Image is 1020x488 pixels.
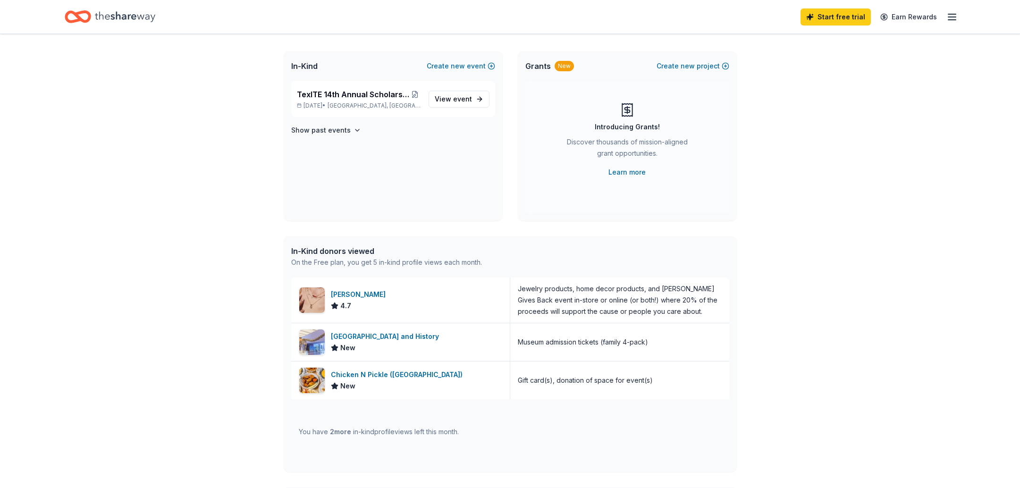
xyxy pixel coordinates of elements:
span: event [453,95,472,103]
a: Home [65,6,155,28]
span: New [340,380,355,392]
a: View event [429,91,489,108]
span: 4.7 [340,300,351,311]
span: new [681,60,695,72]
img: Image for Fort Worth Museum of Science and History [299,329,325,355]
span: Grants [525,60,551,72]
div: In-Kind donors viewed [291,245,482,257]
span: [GEOGRAPHIC_DATA], [GEOGRAPHIC_DATA] [328,102,421,109]
span: New [340,342,355,353]
button: Show past events [291,125,361,136]
p: [DATE] • [297,102,421,109]
span: View [435,93,472,105]
div: [GEOGRAPHIC_DATA] and History [331,331,443,342]
div: Discover thousands of mission-aligned grant opportunities. [563,136,691,163]
div: New [555,61,574,71]
img: Image for Chicken N Pickle (Grand Prairie) [299,368,325,393]
span: In-Kind [291,60,318,72]
a: Earn Rewards [875,8,943,25]
a: Learn more [608,167,646,178]
span: 2 more [330,428,351,436]
div: [PERSON_NAME] [331,289,389,300]
div: Chicken N Pickle ([GEOGRAPHIC_DATA]) [331,369,466,380]
button: Createnewproject [657,60,729,72]
div: Jewelry products, home decor products, and [PERSON_NAME] Gives Back event in-store or online (or ... [518,283,722,317]
span: new [451,60,465,72]
a: Start free trial [801,8,871,25]
span: TexITE 14th Annual Scholarship Golf Tournament [297,89,409,100]
div: On the Free plan, you get 5 in-kind profile views each month. [291,257,482,268]
div: Gift card(s), donation of space for event(s) [518,375,653,386]
div: Introducing Grants! [595,121,660,133]
div: Museum admission tickets (family 4-pack) [518,337,648,348]
img: Image for Kendra Scott [299,287,325,313]
h4: Show past events [291,125,351,136]
button: Createnewevent [427,60,495,72]
div: You have in-kind profile views left this month. [299,426,459,438]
